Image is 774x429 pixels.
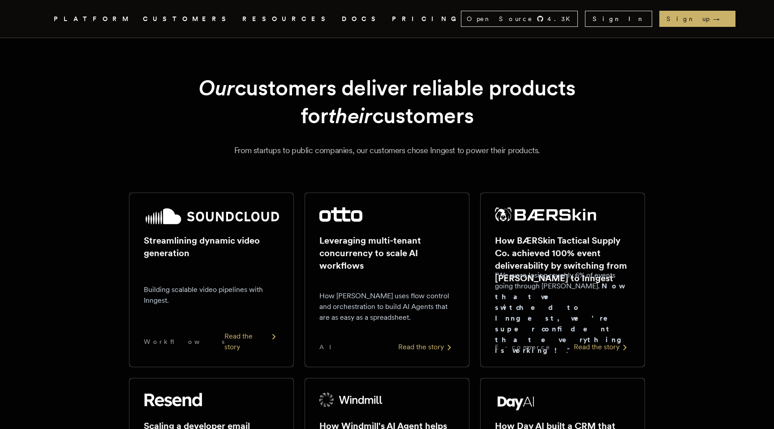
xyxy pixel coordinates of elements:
a: CUSTOMERS [143,13,232,25]
button: PLATFORM [54,13,132,25]
h2: How BÆRSkin Tactical Supply Co. achieved 100% event deliverability by switching from [PERSON_NAME... [495,234,630,284]
span: → [713,14,728,23]
h2: Streamlining dynamic video generation [144,234,279,259]
p: "We were losing roughly 6% of events going through [PERSON_NAME]. ." [495,270,630,356]
span: Open Source [467,14,533,23]
h1: customers deliver reliable products for customers [150,74,623,130]
p: Building scalable video pipelines with Inngest. [144,284,279,306]
em: their [328,103,372,129]
div: Read the story [398,342,455,352]
a: BÆRSkin Tactical Supply Co. logoHow BÆRSkin Tactical Supply Co. achieved 100% event deliverabilit... [480,193,645,367]
p: From startups to public companies, our customers chose Inngest to power their products. [64,144,709,157]
a: DOCS [342,13,381,25]
img: BÆRSkin Tactical Supply Co. [495,207,596,222]
em: Our [198,75,235,101]
span: E-commerce [495,343,550,352]
button: RESOURCES [242,13,331,25]
span: Workflows [144,337,224,346]
img: Resend [144,393,202,407]
div: Read the story [574,342,630,352]
img: Otto [319,207,362,222]
span: AI [319,343,339,352]
a: PRICING [392,13,461,25]
img: SoundCloud [144,207,279,225]
a: Sign up [659,11,735,27]
span: 4.3 K [547,14,576,23]
img: Windmill [319,393,383,407]
a: Sign In [585,11,652,27]
div: Read the story [224,331,279,352]
a: Otto logoLeveraging multi-tenant concurrency to scale AI workflowsHow [PERSON_NAME] uses flow con... [305,193,469,367]
h2: Leveraging multi-tenant concurrency to scale AI workflows [319,234,455,272]
a: SoundCloud logoStreamlining dynamic video generationBuilding scalable video pipelines with Innges... [129,193,294,367]
strong: Now that we switched to Inngest, we're super confident that everything is working! [495,282,628,355]
img: Day AI [495,393,537,411]
p: How [PERSON_NAME] uses flow control and orchestration to build AI Agents that are as easy as a sp... [319,291,455,323]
